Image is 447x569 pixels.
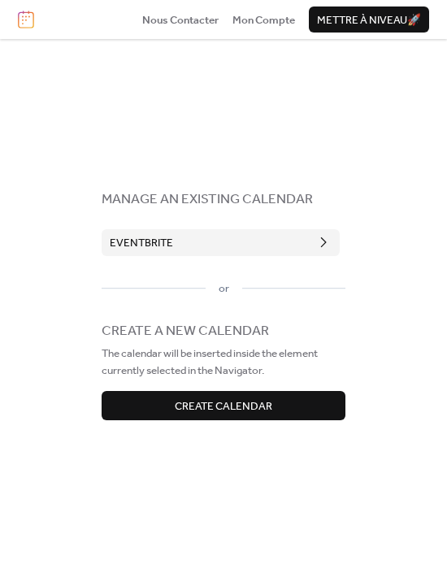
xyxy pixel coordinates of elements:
[175,398,272,415] span: Create Calendar
[317,12,421,28] span: Mettre à niveau 🚀
[102,391,345,420] button: Create Calendar
[142,11,219,28] a: Nous Contacter
[18,11,34,28] img: logo
[102,189,345,211] span: MANAGE AN EXISTING CALENDAR
[206,280,242,297] span: or
[102,320,269,342] span: CREATE A NEW CALENDAR
[232,11,295,28] a: Mon Compte
[110,235,173,251] span: Eventbrite
[102,345,345,379] span: The calendar will be inserted inside the element currently selected in the Navigator.
[309,7,429,33] button: Mettre à niveau🚀
[102,229,340,255] button: Eventbrite
[142,12,219,28] span: Nous Contacter
[232,12,295,28] span: Mon Compte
